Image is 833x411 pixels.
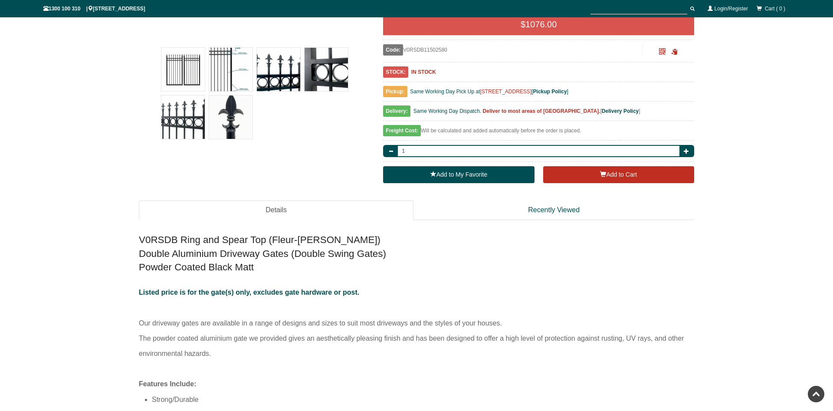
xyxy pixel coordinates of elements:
span: Same Working Day Dispatch. [413,108,482,114]
b: Deliver to most areas of [GEOGRAPHIC_DATA]. [483,108,600,114]
img: V0RSDB - Ring and Spear Top (Fleur-de-lis) - Aluminium Double Swing Gates - Matte Black [209,48,253,91]
div: [ ] [383,106,694,121]
span: 1300 100 310 | [STREET_ADDRESS] [43,6,145,12]
button: Add to Cart [543,166,694,184]
span: Pickup: [383,86,407,97]
img: V0RSDB - Ring and Spear Top (Fleur-de-lis) - Aluminium Double Swing Gates - Matte Black [161,95,205,139]
a: Details [139,201,413,220]
b: IN STOCK [411,69,436,75]
div: $ [383,13,694,35]
a: Recently Viewed [413,201,694,220]
span: Cart ( 0 ) [765,6,785,12]
a: Add to My Favorite [383,166,534,184]
h2: V0RSDB Ring and Spear Top (Fleur-[PERSON_NAME]) Double Aluminium Driveway Gates (Double Swing Gat... [139,233,694,274]
span: Click to copy the URL [671,49,678,55]
span: Code: [383,44,403,56]
span: Freight Cost: [383,125,421,136]
a: Login/Register [715,6,748,12]
span: Listed price is for the gate(s) only, excludes gate hardware or post. [139,289,359,296]
div: Will be calculated and added automatically before the order is placed. [383,125,694,141]
a: Delivery Policy [602,108,639,114]
div: V0RSDB11502580 [383,44,642,56]
span: STOCK: [383,66,408,78]
img: V0RSDB - Ring and Spear Top (Fleur-de-lis) - Aluminium Double Swing Gates - Matte Black [305,48,348,91]
a: Pickup Policy [533,89,567,95]
iframe: LiveChat chat widget [659,179,833,381]
span: Features Include: [139,380,196,388]
span: Same Working Day Pick Up at [ ] [410,89,568,95]
img: V0RSDB - Ring and Spear Top (Fleur-de-lis) - Aluminium Double Swing Gates - Matte Black [161,48,205,91]
span: Delivery: [383,105,410,117]
img: V0RSDB - Ring and Spear Top (Fleur-de-lis) - Aluminium Double Swing Gates - Matte Black [257,48,300,91]
p: Our driveway gates are available in a range of designs and sizes to suit most driveways and the s... [139,285,694,376]
a: Click to enlarge and scan to share. [659,49,666,56]
span: 1076.00 [525,20,557,29]
li: Strong/Durable [152,392,694,407]
a: [STREET_ADDRESS] [480,89,532,95]
input: SEARCH PRODUCTS [590,3,687,14]
img: V0RSDB - Ring and Spear Top (Fleur-de-lis) - Aluminium Double Swing Gates - Matte Black [209,95,253,139]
